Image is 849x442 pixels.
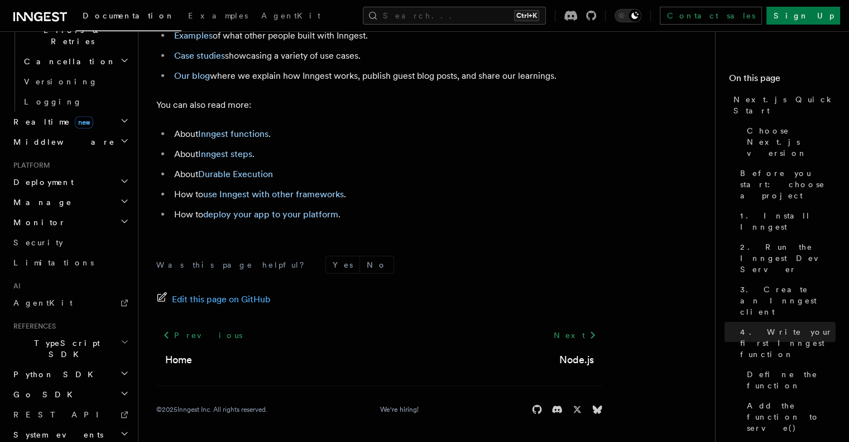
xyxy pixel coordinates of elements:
a: We're hiring! [380,405,419,414]
span: 4. Write your first Inngest function [740,326,836,360]
a: Choose Next.js version [742,121,836,163]
span: Go SDK [9,389,79,400]
span: Logging [24,97,82,106]
span: Edit this page on GitHub [172,292,271,307]
a: Next.js Quick Start [729,89,836,121]
span: Before you start: choose a project [740,168,836,201]
button: Python SDK [9,364,131,384]
a: Sign Up [766,7,840,25]
a: REST API [9,405,131,425]
span: Deployment [9,177,74,188]
a: 2. Run the Inngest Dev Server [736,237,836,279]
a: Home [165,352,192,368]
span: Define the function [747,369,836,391]
span: System events [9,429,103,440]
h4: On this page [729,72,836,89]
a: Edit this page on GitHub [156,292,271,307]
span: 3. Create an Inngest client [740,284,836,317]
a: Add the function to serve() [742,396,836,438]
a: Examples [181,3,255,30]
a: Documentation [76,3,181,31]
button: Deployment [9,172,131,192]
span: Middleware [9,136,115,148]
a: deploy your app to your platform [203,209,338,220]
span: Limitations [13,258,94,267]
a: Durable Execution [198,169,273,179]
li: How to . [171,207,603,222]
a: Node.js [559,352,594,368]
p: You can also read more: [156,97,603,113]
span: new [75,116,93,129]
span: Manage [9,197,72,208]
button: Monitor [9,212,131,232]
span: Cancellation [20,56,116,67]
span: Realtime [9,116,93,127]
a: Inngest functions [198,129,268,139]
span: Security [13,238,63,247]
button: Errors & Retries [20,20,131,51]
a: Logging [20,92,131,112]
a: AgentKit [255,3,327,30]
a: Before you start: choose a project [736,163,836,206]
a: Inngest steps [198,149,252,159]
span: Choose Next.js version [747,125,836,159]
span: AgentKit [261,11,320,20]
li: where we explain how Inngest works, publish guest blog posts, and share our learnings. [171,68,603,84]
a: 3. Create an Inngest client [736,279,836,322]
a: Define the function [742,364,836,396]
span: AI [9,282,21,291]
a: 1. Install Inngest [736,206,836,237]
a: Limitations [9,253,131,273]
li: About . [171,126,603,142]
span: Documentation [83,11,175,20]
button: Toggle dark mode [615,9,641,22]
a: AgentKit [9,293,131,313]
a: Contact sales [660,7,762,25]
span: TypeScript SDK [9,338,121,360]
p: Was this page helpful? [156,259,312,270]
span: Monitor [9,217,66,228]
button: Yes [326,256,359,273]
a: Examples [174,30,213,41]
span: REST API [13,410,108,419]
li: showcasing a variety of use cases. [171,48,603,64]
li: About . [171,146,603,162]
button: No [360,256,394,273]
span: Errors & Retries [20,25,121,47]
span: 2. Run the Inngest Dev Server [740,241,836,275]
a: Versioning [20,72,131,92]
a: Case studies [174,50,225,61]
a: Next [546,325,603,345]
a: Our blog [174,70,210,81]
button: Middleware [9,132,131,152]
span: References [9,322,56,331]
div: © 2025 Inngest Inc. All rights reserved. [156,405,267,414]
span: Examples [188,11,248,20]
button: TypeScript SDK [9,333,131,364]
span: 1. Install Inngest [740,210,836,232]
button: Manage [9,192,131,212]
span: AgentKit [13,298,73,307]
a: Previous [156,325,248,345]
li: of what other people built with Inngest. [171,28,603,44]
button: Realtimenew [9,112,131,132]
a: Security [9,232,131,253]
li: How to . [171,187,603,202]
span: Versioning [24,77,98,86]
button: Cancellation [20,51,131,72]
span: Add the function to serve() [747,400,836,434]
span: Python SDK [9,369,100,380]
a: 4. Write your first Inngest function [736,322,836,364]
kbd: Ctrl+K [514,10,539,21]
span: Platform [9,161,50,170]
button: Search...Ctrl+K [363,7,546,25]
button: Go SDK [9,384,131,405]
span: Next.js Quick Start [733,94,836,116]
li: About [171,167,603,182]
a: use Inngest with other frameworks [203,189,344,199]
